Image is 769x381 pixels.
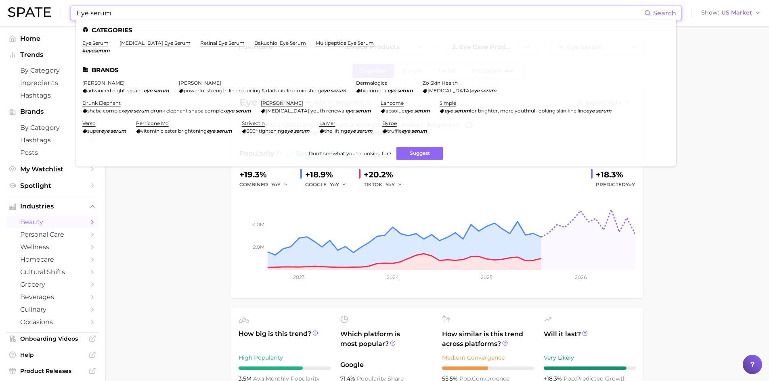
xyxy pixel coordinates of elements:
[20,335,85,342] span: Onboarding Videos
[361,87,388,94] span: biolumin-c
[388,87,396,94] em: eye
[440,108,612,114] div: ,
[20,367,85,375] span: Product Releases
[402,128,410,134] em: eye
[6,365,98,377] a: Product Releases
[423,80,458,86] a: zo skin health
[6,134,98,146] a: Hashtags
[184,87,321,94] span: powerful strength line reducing & dark circle diminishing
[86,48,110,54] em: eyeserum
[76,6,644,20] input: Search here for a brand, industry, or ingredient
[82,120,96,126] a: verso
[586,108,595,114] em: eye
[226,108,234,114] em: eye
[471,87,480,94] em: eye
[242,120,265,126] a: strivectin
[387,128,402,134] span: truffle
[6,333,98,345] a: Onboarding Videos
[6,77,98,89] a: Ingredients
[6,241,98,253] a: wellness
[330,181,339,188] span: YoY
[442,366,534,370] div: 5 / 10
[481,87,497,94] em: serum
[653,9,676,17] span: Search
[82,40,109,46] a: eye serum
[20,108,85,115] span: Brands
[254,40,306,46] a: bakuchiol eye serum
[699,8,763,18] button: ShowUS Market
[266,108,346,114] span: [MEDICAL_DATA] youth renewal
[216,128,232,134] em: serum
[330,180,347,189] button: YoY
[136,120,169,126] a: perricone md
[239,329,331,349] span: How big is this trend?
[321,87,329,94] em: eye
[20,281,85,288] span: grocery
[20,79,85,87] span: Ingredients
[179,80,221,86] a: [PERSON_NAME]
[20,293,85,301] span: beverages
[442,329,534,349] span: How similar is this trend across platforms?
[386,181,395,188] span: YoY
[721,10,752,15] span: US Market
[6,316,98,328] a: occasions
[20,243,85,251] span: wellness
[294,128,310,134] em: serum
[284,128,293,134] em: eye
[340,360,432,370] span: Google
[239,180,294,189] div: combined
[87,108,124,114] span: shaba complex
[207,128,215,134] em: eye
[411,128,427,134] em: serum
[404,108,413,114] em: eye
[440,100,456,106] a: simple
[20,92,85,99] span: Hashtags
[364,168,408,181] div: +20.2%
[6,89,98,102] a: Hashtags
[6,278,98,291] a: grocery
[239,366,331,370] div: 7 / 10
[20,306,85,313] span: culinary
[87,128,101,134] span: super
[6,266,98,278] a: cultural shifts
[82,100,121,106] a: drunk elephant
[151,108,226,114] span: drunk elephant shaba complex
[544,329,636,349] span: Will it last?
[6,49,98,61] button: Trends
[82,67,670,73] li: Brands
[6,303,98,316] a: culinary
[20,51,85,58] span: Trends
[6,121,98,134] a: by Category
[6,200,98,212] button: Industries
[124,108,132,114] em: eye
[8,7,51,17] img: SPATE
[427,87,471,94] span: [MEDICAL_DATA]
[271,181,281,188] span: YoY
[20,218,85,226] span: beauty
[316,40,374,46] a: multipeptide eye serum
[396,147,443,160] button: Suggest
[324,128,347,134] span: the lifting
[574,274,586,280] tspan: 2026
[20,351,85,358] span: Help
[381,100,404,106] a: lancome
[153,87,169,94] em: serum
[20,67,85,74] span: by Category
[442,353,534,362] div: Medium Convergence
[6,216,98,228] a: beauty
[82,108,251,114] div: ,
[20,165,85,173] span: My Watchlist
[355,108,371,114] em: serum
[235,108,251,114] em: serum
[309,150,392,156] span: Don't see what you're looking for?
[20,35,85,42] span: Home
[6,163,98,175] a: My Watchlist
[346,108,354,114] em: eye
[481,274,492,280] tspan: 2025
[101,128,109,134] em: eye
[6,253,98,266] a: homecare
[20,256,85,263] span: homecare
[364,180,408,189] div: TIKTOK
[596,180,635,189] span: Predicted
[544,353,636,362] div: Very Likely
